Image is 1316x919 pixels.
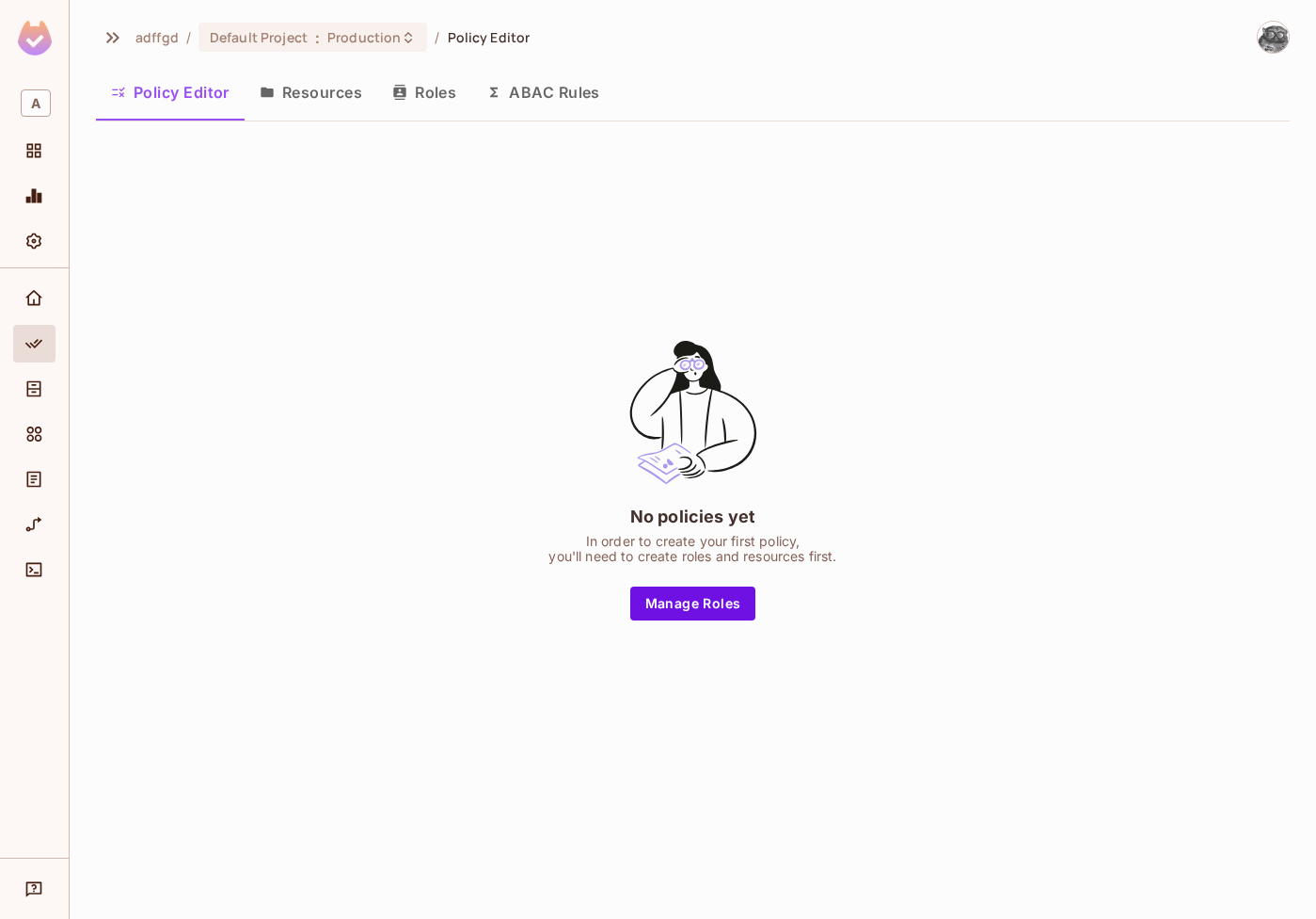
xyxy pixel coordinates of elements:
[471,69,615,116] button: ABAC Rules
[13,460,55,498] div: Audit Log
[327,28,401,46] span: Production
[135,28,179,46] span: the active workspace
[13,177,55,215] div: Monitoring
[377,69,471,116] button: Roles
[13,222,55,260] div: Settings
[448,28,531,46] span: Policy Editor
[96,69,245,116] button: Policy Editor
[186,28,191,46] li: /
[13,370,55,408] div: Directory
[435,28,439,46] li: /
[18,21,52,56] img: SReyMgAAAABJRU5ErkJggg==
[314,30,321,45] span: :
[13,415,55,453] div: Elements
[630,505,755,528] div: No policies yet
[1258,22,1289,53] img: Umit Kitapcigil
[13,551,55,588] div: Connect
[245,69,377,116] button: Resources
[13,870,55,908] div: Help & Updates
[13,132,55,169] div: Projects
[13,325,55,363] div: Policy
[630,587,756,621] button: Manage Roles
[13,506,55,543] div: URL Mapping
[13,82,55,124] div: Workspace: adffgd
[13,280,55,317] div: Home
[210,28,308,46] span: Default Project
[548,534,836,564] div: In order to create your first policy, you'll need to create roles and resources first.
[21,89,51,117] span: A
